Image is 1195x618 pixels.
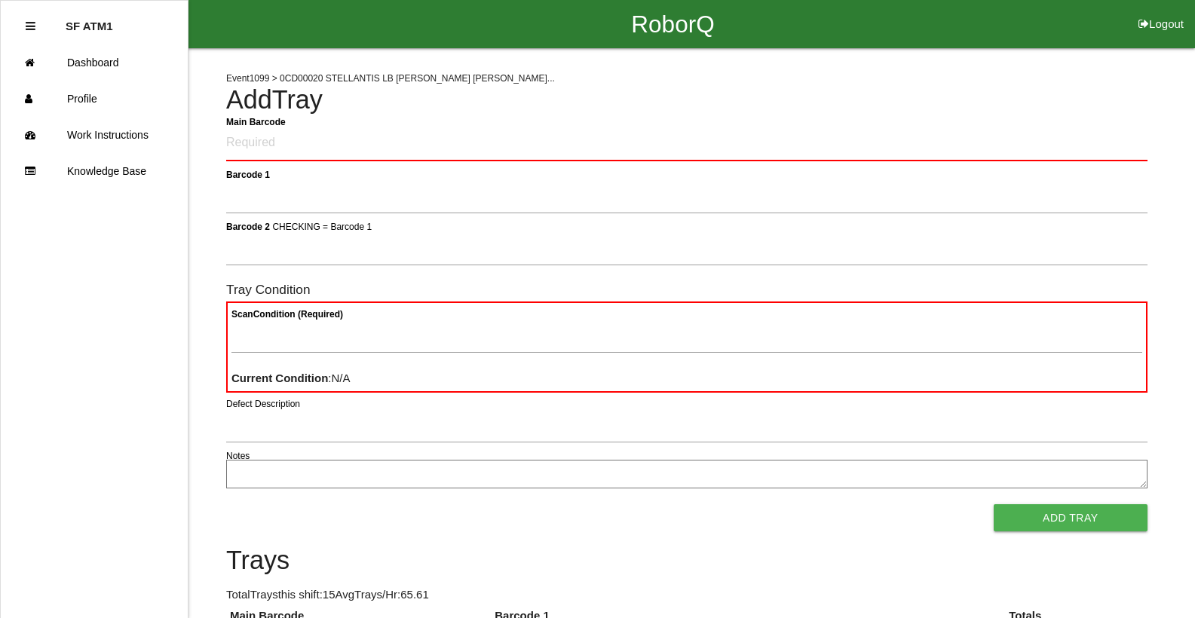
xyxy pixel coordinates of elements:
span: Event 1099 > 0CD00020 STELLANTIS LB [PERSON_NAME] [PERSON_NAME]... [226,73,555,84]
h4: Add Tray [226,86,1148,115]
button: Add Tray [994,504,1148,531]
span: : N/A [231,372,351,384]
h4: Trays [226,546,1148,575]
p: Total Trays this shift: 15 Avg Trays /Hr: 65.61 [226,586,1148,604]
a: Knowledge Base [1,153,188,189]
div: Close [26,8,35,44]
b: Barcode 1 [226,169,270,179]
b: Main Barcode [226,116,286,127]
b: Barcode 2 [226,221,270,231]
label: Defect Description [226,397,300,411]
b: Current Condition [231,372,328,384]
a: Dashboard [1,44,188,81]
p: SF ATM1 [66,8,113,32]
span: CHECKING = Barcode 1 [272,221,372,231]
b: Scan Condition (Required) [231,309,343,320]
h6: Tray Condition [226,283,1148,297]
label: Notes [226,449,250,463]
input: Required [226,126,1148,161]
a: Work Instructions [1,117,188,153]
a: Profile [1,81,188,117]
